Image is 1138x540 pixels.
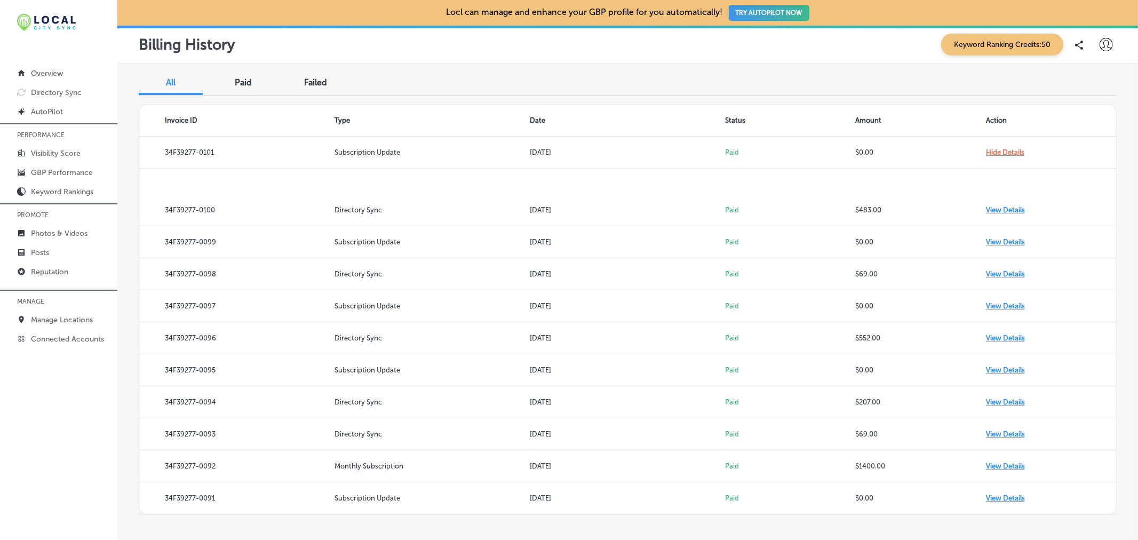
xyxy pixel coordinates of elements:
td: $483.00 [856,194,986,226]
td: 34F39277-0092 [139,450,335,482]
p: GBP Performance [31,168,93,177]
td: 34F39277-0097 [139,290,335,322]
td: [DATE] [530,258,725,290]
td: Paid [726,290,856,322]
td: [DATE] [530,226,725,258]
td: View Details [986,386,1116,418]
td: 34F39277-0094 [139,386,335,418]
td: 34F39277-0100 [139,194,335,226]
td: [DATE] [530,418,725,450]
td: 34F39277-0095 [139,354,335,386]
img: 12321ecb-abad-46dd-be7f-2600e8d3409flocal-city-sync-logo-rectangle.png [17,14,76,31]
td: Paid [726,354,856,386]
td: View Details [986,418,1116,450]
td: View Details [986,290,1116,322]
td: View Details [986,354,1116,386]
p: Photos & Videos [31,229,87,238]
p: Billing History [139,36,235,53]
td: Directory Sync [335,322,530,354]
td: Directory Sync [335,418,530,450]
td: 34F39277-0099 [139,226,335,258]
p: Reputation [31,267,68,276]
td: View Details [986,258,1116,290]
td: Monthly Subscription [335,450,530,482]
td: 34F39277-0096 [139,322,335,354]
td: View Details [986,226,1116,258]
td: $0.00 [856,354,986,386]
th: Date [530,105,725,137]
td: Paid [726,322,856,354]
td: View Details [986,450,1116,482]
p: Overview [31,69,63,78]
td: Paid [726,194,856,226]
td: $207.00 [856,386,986,418]
td: Paid [726,386,856,418]
p: AutoPilot [31,107,63,116]
td: $552.00 [856,322,986,354]
td: Paid [726,137,856,169]
td: Subscription Update [335,482,530,514]
td: Subscription Update [335,226,530,258]
th: Status [726,105,856,137]
td: $69.00 [856,258,986,290]
td: $0.00 [856,137,986,169]
td: Paid [726,482,856,514]
p: Directory Sync [31,88,82,97]
td: 34F39277-0098 [139,258,335,290]
td: $0.00 [856,290,986,322]
th: Amount [856,105,986,137]
span: Paid [235,77,252,88]
p: Manage Locations [31,315,93,324]
td: 34F39277-0101 [139,137,335,169]
td: Paid [726,418,856,450]
td: $1400.00 [856,450,986,482]
td: Paid [726,450,856,482]
td: Directory Sync [335,386,530,418]
td: [DATE] [530,194,725,226]
p: Keyword Rankings [31,187,93,196]
td: Subscription Update [335,137,530,169]
td: $0.00 [856,482,986,514]
td: 34F39277-0093 [139,418,335,450]
td: Directory Sync [335,194,530,226]
td: View Details [986,194,1116,226]
td: [DATE] [530,354,725,386]
button: TRY AUTOPILOT NOW [729,5,809,21]
td: Subscription Update [335,354,530,386]
td: $69.00 [856,418,986,450]
th: Action [986,105,1116,137]
td: View Details [986,322,1116,354]
td: [DATE] [530,482,725,514]
td: 34F39277-0091 [139,482,335,514]
td: Paid [726,226,856,258]
td: [DATE] [530,386,725,418]
span: All [166,77,176,88]
p: Visibility Score [31,149,81,158]
td: Directory Sync [335,258,530,290]
td: Hide Details [986,137,1116,169]
td: [DATE] [530,290,725,322]
p: Connected Accounts [31,335,104,344]
td: [DATE] [530,322,725,354]
td: [DATE] [530,450,725,482]
td: Subscription Update [335,290,530,322]
th: Type [335,105,530,137]
td: View Details [986,482,1116,514]
td: $0.00 [856,226,986,258]
td: [DATE] [530,137,725,169]
th: Invoice ID [139,105,335,137]
p: Posts [31,248,49,257]
span: Failed [305,77,328,88]
td: Paid [726,258,856,290]
span: Keyword Ranking Credits: 50 [941,34,1063,55]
